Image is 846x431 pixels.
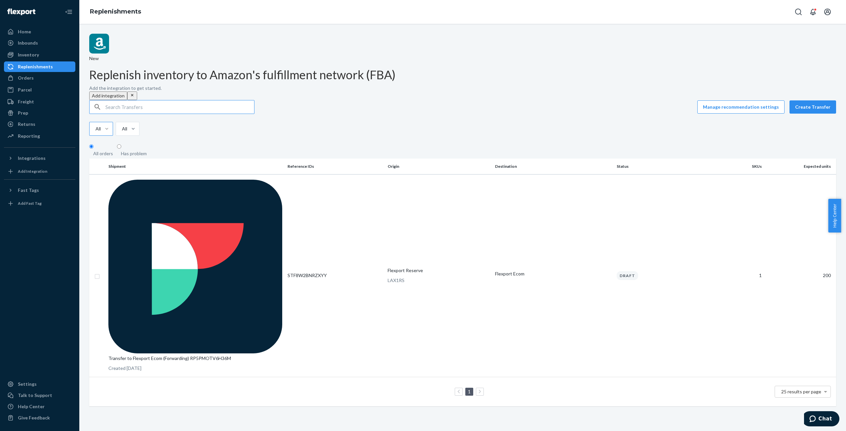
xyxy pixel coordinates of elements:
[18,168,47,174] div: Add Integration
[614,159,714,174] th: Status
[4,96,75,107] a: Freight
[385,159,492,174] th: Origin
[89,68,836,82] h1: Replenish inventory to Amazon's fulfillment network (FBA)
[18,110,28,116] div: Prep
[89,91,127,100] button: Add integration
[122,126,131,132] div: All Destinations
[93,150,113,157] div: All orders
[18,414,50,421] div: Give Feedback
[4,73,75,83] a: Orders
[804,411,839,428] iframe: Opens a widget where you can chat to one of our agents
[4,166,75,177] a: Add Integration
[4,413,75,423] button: Give Feedback
[4,185,75,196] button: Fast Tags
[4,379,75,389] a: Settings
[89,85,836,91] p: Add the integration to get started.
[85,2,146,21] ol: breadcrumbs
[117,144,121,149] input: Has problem
[18,75,34,81] div: Orders
[127,91,137,100] button: close
[18,155,46,162] div: Integrations
[4,131,75,141] a: Reporting
[285,174,385,377] td: STF8W2BNRZXYY
[789,100,836,114] button: Create Transfer
[105,100,254,114] input: Search Transfers
[121,150,147,157] div: Has problem
[18,403,45,410] div: Help Center
[4,119,75,129] a: Returns
[492,159,614,174] th: Destination
[18,28,31,35] div: Home
[18,98,34,105] div: Freight
[90,8,141,15] a: Replenishments
[714,174,765,377] td: 1
[108,365,282,372] p: Created [DATE]
[4,390,75,401] button: Talk to Support
[18,392,52,399] div: Talk to Support
[4,198,75,209] a: Add Fast Tag
[89,55,836,62] div: New
[828,199,841,233] button: Help Center
[467,389,472,394] a: Page 1 is your current page
[4,38,75,48] a: Inbounds
[121,126,122,132] input: All Destinations
[62,5,75,18] button: Close Navigation
[89,144,94,149] input: All orders
[18,381,37,387] div: Settings
[18,52,39,58] div: Inventory
[617,271,638,280] div: Draft
[4,153,75,163] button: Integrations
[388,277,490,284] p: LAX1RS
[96,126,104,132] div: All statuses
[4,85,75,95] a: Parcel
[106,159,285,174] th: Shipment
[18,133,40,139] div: Reporting
[4,61,75,72] a: Replenishments
[18,187,39,194] div: Fast Tags
[18,87,32,93] div: Parcel
[697,100,785,114] button: Manage recommendation settings
[4,50,75,60] a: Inventory
[4,401,75,412] a: Help Center
[108,355,282,362] p: Transfer to Flexport Ecom (Forwarding) RP5PMOTV6H36M
[4,26,75,37] a: Home
[285,159,385,174] th: Reference IDs
[18,200,42,206] div: Add Fast Tag
[821,5,834,18] button: Open account menu
[764,174,836,377] td: 200
[792,5,805,18] button: Open Search Box
[781,389,821,394] span: 25 results per page
[806,5,820,18] button: Open notifications
[18,63,53,70] div: Replenishments
[714,159,765,174] th: SKUs
[764,159,836,174] th: Expected units
[388,267,490,274] p: Flexport Reserve
[4,108,75,118] a: Prep
[18,121,35,127] div: Returns
[495,270,611,277] p: Flexport Ecom
[7,9,35,15] img: Flexport logo
[18,40,38,46] div: Inbounds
